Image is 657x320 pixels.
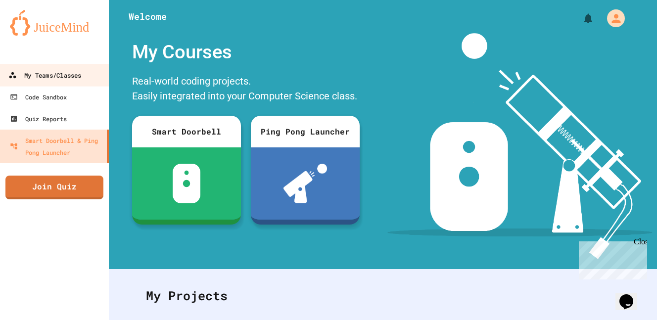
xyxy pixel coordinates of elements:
[10,113,67,125] div: Quiz Reports
[615,280,647,310] iframe: chat widget
[10,91,67,103] div: Code Sandbox
[136,276,630,315] div: My Projects
[127,71,365,108] div: Real-world coding projects. Easily integrated into your Computer Science class.
[4,4,68,63] div: Chat with us now!Close
[387,33,653,259] img: banner-image-my-projects.png
[597,7,627,30] div: My Account
[10,135,103,158] div: Smart Doorbell & Ping Pong Launcher
[10,10,99,36] img: logo-orange.svg
[251,116,360,147] div: Ping Pong Launcher
[127,33,365,71] div: My Courses
[5,176,103,199] a: Join Quiz
[8,69,81,82] div: My Teams/Classes
[283,164,328,203] img: ppl-with-ball.png
[132,116,241,147] div: Smart Doorbell
[173,164,201,203] img: sdb-white.svg
[575,237,647,279] iframe: chat widget
[564,10,597,27] div: My Notifications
